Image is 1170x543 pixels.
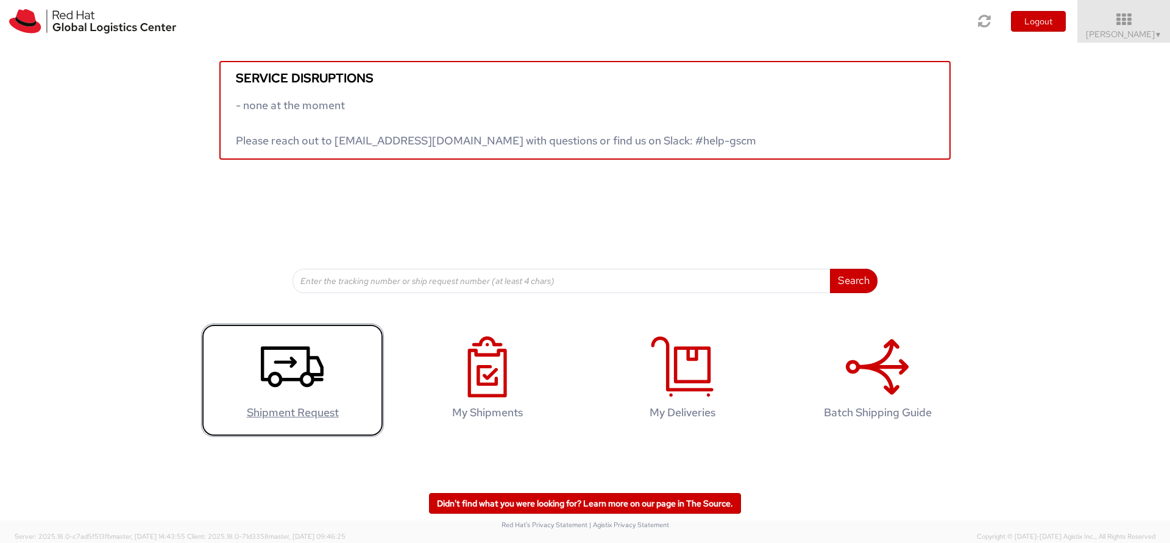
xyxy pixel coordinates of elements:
[977,532,1155,542] span: Copyright © [DATE]-[DATE] Agistix Inc., All Rights Reserved
[292,269,831,293] input: Enter the tracking number or ship request number (at least 4 chars)
[9,9,176,34] img: rh-logistics-00dfa346123c4ec078e1.svg
[201,324,384,438] a: Shipment Request
[1011,11,1066,32] button: Logout
[396,324,579,438] a: My Shipments
[269,532,346,541] span: master, [DATE] 09:46:25
[111,532,185,541] span: master, [DATE] 14:43:55
[214,406,371,419] h4: Shipment Request
[591,324,774,438] a: My Deliveries
[219,61,951,160] a: Service disruptions - none at the moment Please reach out to [EMAIL_ADDRESS][DOMAIN_NAME] with qu...
[786,324,969,438] a: Batch Shipping Guide
[409,406,566,419] h4: My Shipments
[187,532,346,541] span: Client: 2025.18.0-71d3358
[429,493,741,514] a: Didn't find what you were looking for? Learn more on our page in The Source.
[502,520,587,529] a: Red Hat's Privacy Statement
[799,406,956,419] h4: Batch Shipping Guide
[589,520,669,529] a: | Agistix Privacy Statement
[1086,29,1162,40] span: [PERSON_NAME]
[1155,30,1162,40] span: ▼
[15,532,185,541] span: Server: 2025.18.0-c7ad5f513fb
[236,71,934,85] h5: Service disruptions
[236,98,756,147] span: - none at the moment Please reach out to [EMAIL_ADDRESS][DOMAIN_NAME] with questions or find us o...
[604,406,761,419] h4: My Deliveries
[830,269,877,293] button: Search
